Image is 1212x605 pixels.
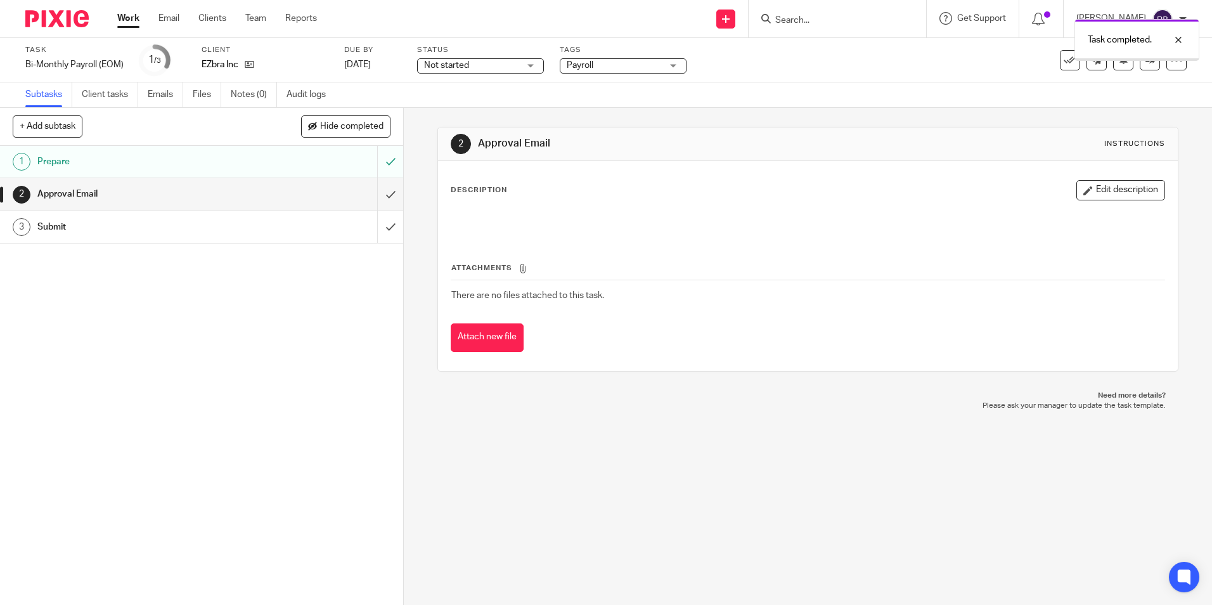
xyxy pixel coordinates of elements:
button: Attach new file [451,323,524,352]
a: Emails [148,82,183,107]
div: Instructions [1104,139,1165,149]
img: svg%3E [1152,9,1173,29]
div: 2 [451,134,471,154]
div: 3 [13,218,30,236]
label: Due by [344,45,401,55]
span: Payroll [567,61,593,70]
p: Task completed. [1088,34,1152,46]
div: 2 [13,186,30,204]
label: Tags [560,45,687,55]
h1: Approval Email [37,185,255,204]
span: Not started [424,61,469,70]
label: Status [417,45,544,55]
span: There are no files attached to this task. [451,291,604,300]
button: + Add subtask [13,115,82,137]
div: 1 [148,53,161,67]
a: Subtasks [25,82,72,107]
p: Description [451,185,507,195]
p: Please ask your manager to update the task template. [450,401,1165,411]
label: Task [25,45,124,55]
h1: Submit [37,218,255,237]
p: EZbra Inc [202,58,238,71]
a: Email [158,12,179,25]
div: Bi-Monthly Payroll (EOM) [25,58,124,71]
img: Pixie [25,10,89,27]
a: Files [193,82,221,107]
button: Hide completed [301,115,390,137]
a: Notes (0) [231,82,277,107]
h1: Approval Email [478,137,835,150]
span: Hide completed [320,122,384,132]
a: Clients [198,12,226,25]
label: Client [202,45,328,55]
small: /3 [154,57,161,64]
h1: Prepare [37,152,255,171]
a: Reports [285,12,317,25]
a: Client tasks [82,82,138,107]
div: 1 [13,153,30,171]
a: Team [245,12,266,25]
button: Edit description [1076,180,1165,200]
span: Attachments [451,264,512,271]
p: Need more details? [450,391,1165,401]
a: Audit logs [287,82,335,107]
a: Work [117,12,139,25]
span: [DATE] [344,60,371,69]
